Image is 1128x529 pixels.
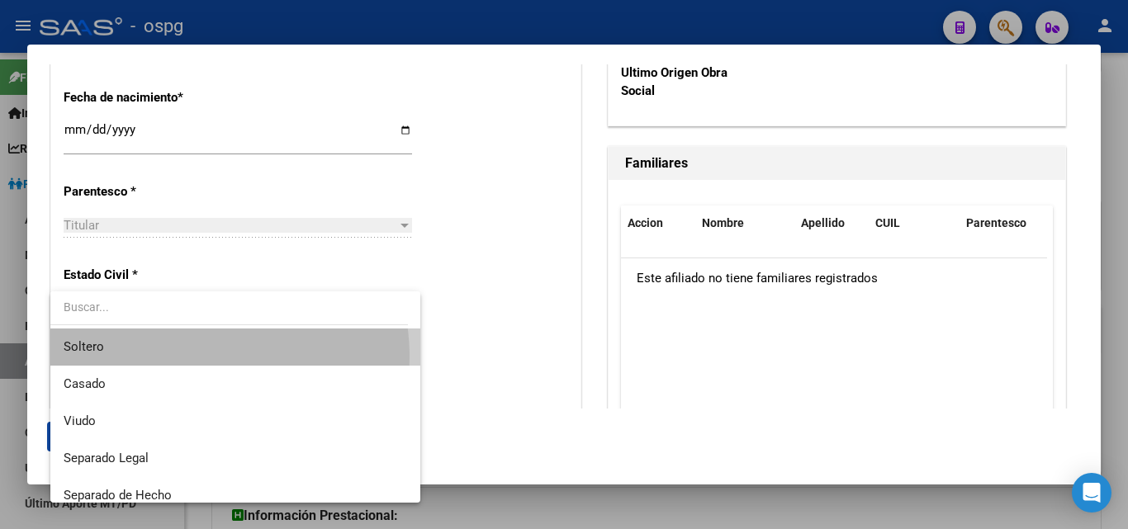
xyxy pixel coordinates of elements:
span: Separado de Hecho [64,488,172,503]
span: Viudo [64,413,96,428]
span: Separado Legal [64,451,149,465]
div: Open Intercom Messenger [1072,473,1111,512]
span: Casado [64,376,106,391]
span: Soltero [64,339,104,354]
input: dropdown search [50,290,408,324]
